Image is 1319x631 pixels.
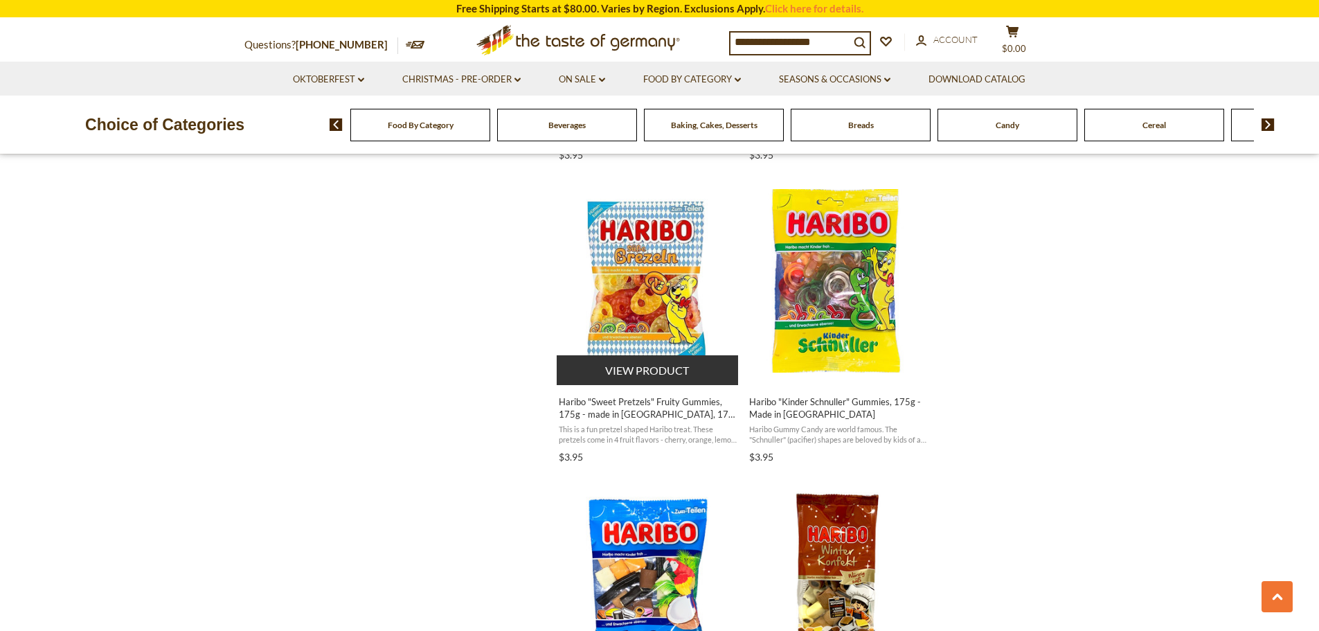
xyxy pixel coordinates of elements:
span: $0.00 [1002,43,1026,54]
a: Food By Category [643,72,741,87]
span: This is a fun pretzel shaped Haribo treat. These pretzels come in 4 fruit flavors - cherry, orang... [559,424,738,445]
a: On Sale [559,72,605,87]
button: View product [557,355,739,385]
img: previous arrow [330,118,343,131]
a: Food By Category [388,120,454,130]
span: $3.95 [559,149,583,161]
img: Haribo Suse Brezeln [557,189,740,373]
span: $3.95 [749,149,773,161]
span: $3.95 [559,451,583,463]
a: Download Catalog [928,72,1025,87]
p: Questions? [244,36,398,54]
a: Oktoberfest [293,72,364,87]
span: $3.95 [749,451,773,463]
span: Account [933,34,978,45]
a: Breads [848,120,874,130]
a: Candy [996,120,1019,130]
span: Haribo "Sweet Pretzels" Fruity Gummies, 175g - made in [GEOGRAPHIC_DATA], 175 g [559,396,738,420]
a: Baking, Cakes, Desserts [671,120,757,130]
a: Christmas - PRE-ORDER [402,72,521,87]
img: next arrow [1262,118,1275,131]
a: [PHONE_NUMBER] [296,38,388,51]
a: Haribo [747,177,931,468]
a: Haribo [557,177,740,468]
button: $0.00 [992,25,1034,60]
span: Haribo Gummy Candy are world famous. The "Schnuller" (pacifier) shapes are beloved by kids of all... [749,424,928,445]
a: Account [916,33,978,48]
a: Beverages [548,120,586,130]
a: Seasons & Occasions [779,72,890,87]
a: Cereal [1142,120,1166,130]
span: Haribo "Kinder Schnuller" Gummies, 175g - Made in [GEOGRAPHIC_DATA] [749,396,928,420]
a: Click here for details. [765,2,863,15]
